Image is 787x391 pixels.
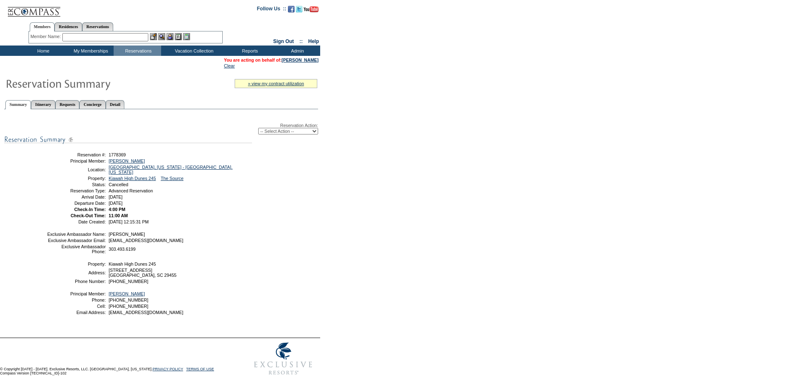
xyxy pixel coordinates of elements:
[47,232,106,237] td: Exclusive Ambassador Name:
[109,152,126,157] span: 1778369
[296,8,302,13] a: Follow us on Twitter
[109,213,128,218] span: 11:00 AM
[30,22,55,31] a: Members
[257,5,286,15] td: Follow Us ::
[225,46,273,56] td: Reports
[47,194,106,199] td: Arrival Date:
[288,8,295,13] a: Become our fan on Facebook
[109,219,149,224] span: [DATE] 12:15:31 PM
[166,33,174,40] img: Impersonate
[47,238,106,243] td: Exclusive Ambassador Email:
[109,268,176,278] span: [STREET_ADDRESS] [GEOGRAPHIC_DATA], SC 29455
[47,297,106,302] td: Phone:
[161,46,225,56] td: Vacation Collection
[47,176,106,181] td: Property:
[296,6,302,12] img: Follow us on Twitter
[183,33,190,40] img: b_calculator.gif
[47,268,106,278] td: Address:
[106,100,125,109] a: Detail
[47,244,106,254] td: Exclusive Ambassador Phone:
[288,6,295,12] img: Become our fan on Facebook
[109,158,145,163] a: [PERSON_NAME]
[31,33,62,40] div: Member Name:
[152,367,183,371] a: PRIVACY POLICY
[109,188,153,193] span: Advanced Reservation
[4,134,252,145] img: subTtlResSummary.gif
[114,46,161,56] td: Reservations
[304,8,319,13] a: Subscribe to our YouTube Channel
[4,123,318,134] div: Reservation Action:
[109,310,183,315] span: [EMAIL_ADDRESS][DOMAIN_NAME]
[74,207,106,212] strong: Check-In Time:
[55,100,79,109] a: Requests
[109,291,145,296] a: [PERSON_NAME]
[248,81,304,86] a: » view my contract utilization
[304,6,319,12] img: Subscribe to our YouTube Channel
[246,338,320,379] img: Exclusive Resorts
[47,291,106,296] td: Principal Member:
[47,158,106,163] td: Principal Member:
[150,33,157,40] img: b_edit.gif
[109,297,148,302] span: [PHONE_NUMBER]
[71,213,106,218] strong: Check-Out Time:
[47,165,106,175] td: Location:
[158,33,165,40] img: View
[109,194,123,199] span: [DATE]
[109,176,156,181] a: Kiawah High Dunes 245
[47,304,106,309] td: Cell:
[109,238,183,243] span: [EMAIL_ADDRESS][DOMAIN_NAME]
[47,201,106,206] td: Departure Date:
[66,46,114,56] td: My Memberships
[109,165,233,175] a: [GEOGRAPHIC_DATA], [US_STATE] - [GEOGRAPHIC_DATA], [US_STATE]
[109,232,145,237] span: [PERSON_NAME]
[47,182,106,187] td: Status:
[300,38,303,44] span: ::
[109,182,128,187] span: Cancelled
[109,201,123,206] span: [DATE]
[47,310,106,315] td: Email Address:
[47,188,106,193] td: Reservation Type:
[19,46,66,56] td: Home
[47,219,106,224] td: Date Created:
[82,22,113,31] a: Reservations
[5,100,31,109] a: Summary
[175,33,182,40] img: Reservations
[109,304,148,309] span: [PHONE_NUMBER]
[47,279,106,284] td: Phone Number:
[282,58,319,62] a: [PERSON_NAME]
[109,279,148,284] span: [PHONE_NUMBER]
[31,100,55,109] a: Itinerary
[47,152,106,157] td: Reservation #:
[186,367,214,371] a: TERMS OF USE
[5,75,171,91] img: Reservaton Summary
[308,38,319,44] a: Help
[224,58,319,62] span: You are acting on behalf of:
[109,207,125,212] span: 4:00 PM
[224,63,235,68] a: Clear
[161,176,183,181] a: The Source
[109,261,156,266] span: Kiawah High Dunes 245
[55,22,82,31] a: Residences
[47,261,106,266] td: Property:
[79,100,105,109] a: Concierge
[273,46,320,56] td: Admin
[273,38,294,44] a: Sign Out
[109,247,136,252] span: 303.493.6199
